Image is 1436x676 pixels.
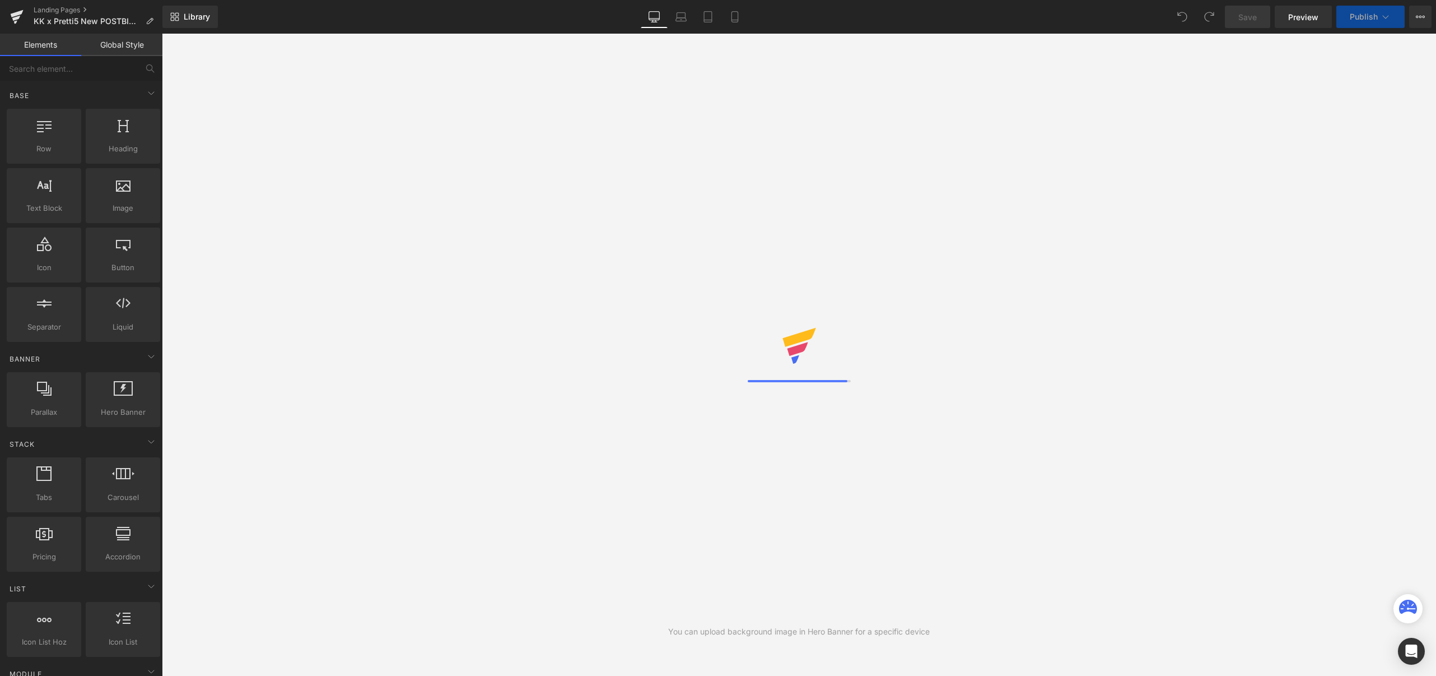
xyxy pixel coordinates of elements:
[10,321,78,333] span: Separator
[184,12,210,22] span: Library
[162,6,218,28] a: New Library
[721,6,748,28] a: Mobile
[34,6,162,15] a: Landing Pages
[10,406,78,418] span: Parallax
[8,354,41,364] span: Banner
[10,143,78,155] span: Row
[1198,6,1220,28] button: Redo
[89,636,157,648] span: Icon List
[8,439,36,450] span: Stack
[89,492,157,503] span: Carousel
[89,143,157,155] span: Heading
[1398,638,1425,665] div: Open Intercom Messenger
[89,551,157,563] span: Accordion
[10,551,78,563] span: Pricing
[10,262,78,274] span: Icon
[1350,12,1378,21] span: Publish
[641,6,668,28] a: Desktop
[1336,6,1405,28] button: Publish
[81,34,162,56] a: Global Style
[34,17,141,26] span: KK x Pretti5 New POSTBIOTIC Promotion + Pretti5 5th Anniversary
[1238,11,1257,23] span: Save
[10,202,78,214] span: Text Block
[8,584,27,594] span: List
[1275,6,1332,28] a: Preview
[1409,6,1432,28] button: More
[668,626,930,638] div: You can upload background image in Hero Banner for a specific device
[89,202,157,214] span: Image
[89,262,157,274] span: Button
[89,321,157,333] span: Liquid
[668,6,694,28] a: Laptop
[694,6,721,28] a: Tablet
[1171,6,1193,28] button: Undo
[89,406,157,418] span: Hero Banner
[10,636,78,648] span: Icon List Hoz
[1288,11,1318,23] span: Preview
[10,492,78,503] span: Tabs
[8,90,30,101] span: Base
